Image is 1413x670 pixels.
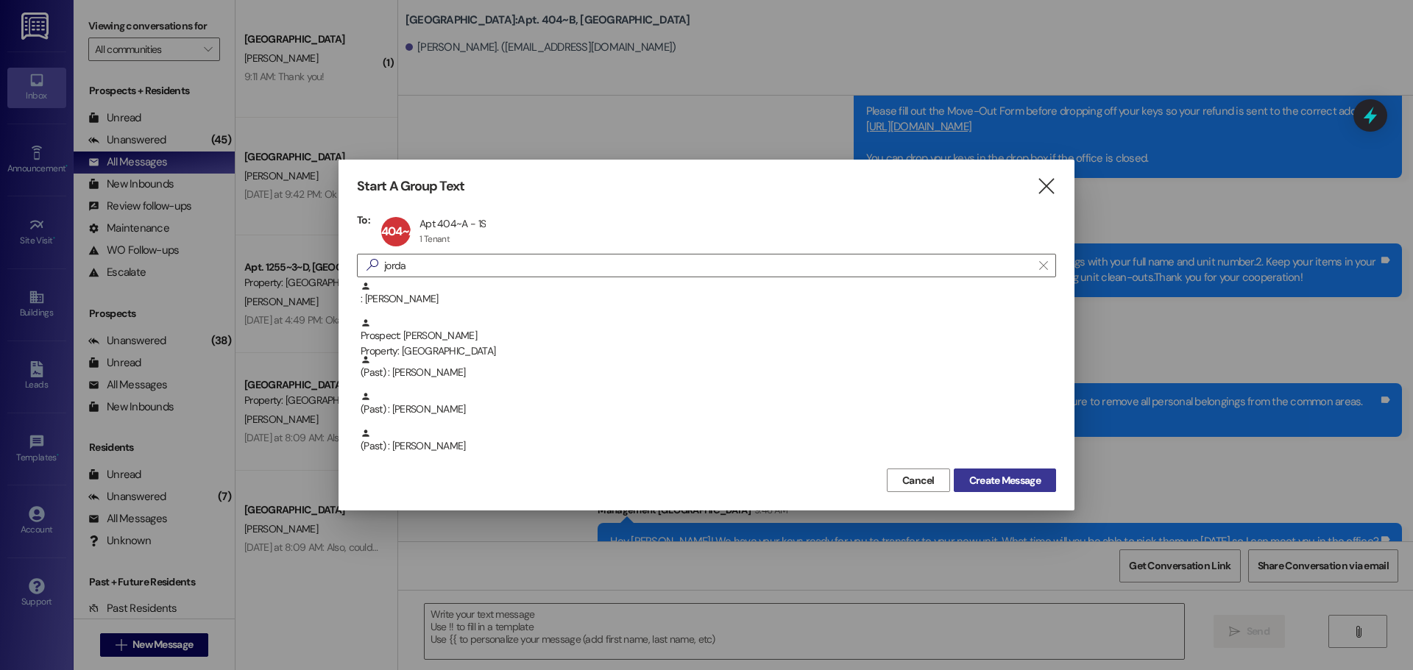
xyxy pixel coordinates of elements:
h3: To: [357,213,370,227]
button: Cancel [887,468,950,492]
div: Property: [GEOGRAPHIC_DATA] [361,343,1056,359]
div: (Past) : [PERSON_NAME] [357,391,1056,428]
button: Create Message [954,468,1056,492]
div: (Past) : [PERSON_NAME] [361,391,1056,417]
div: (Past) : [PERSON_NAME] [361,428,1056,454]
div: Apt 404~A - 1S [419,217,486,230]
button: Clear text [1032,254,1055,277]
h3: Start A Group Text [357,178,464,195]
div: : [PERSON_NAME] [357,281,1056,318]
div: (Past) : [PERSON_NAME] [357,428,1056,465]
div: : [PERSON_NAME] [361,281,1056,307]
span: Cancel [902,473,935,488]
i:  [1039,260,1047,271]
div: Prospect: [PERSON_NAME] [361,318,1056,360]
span: 404~A [381,224,416,239]
i:  [1036,179,1056,194]
input: Search for any contact or apartment [384,255,1032,276]
i:  [361,257,384,273]
div: Prospect: [PERSON_NAME]Property: [GEOGRAPHIC_DATA] [357,318,1056,354]
div: (Past) : [PERSON_NAME] [357,354,1056,391]
div: 1 Tenant [419,233,450,245]
span: Create Message [969,473,1041,488]
div: (Past) : [PERSON_NAME] [361,354,1056,380]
